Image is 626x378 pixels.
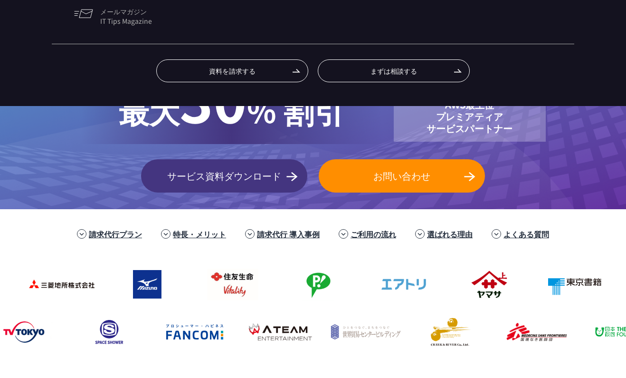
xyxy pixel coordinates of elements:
[24,265,100,303] img: 三菱地所
[71,313,147,351] img: スペースシャワー
[119,88,180,132] span: 最大
[66,4,190,29] a: メールマガジンIT Tips Magazine
[141,169,307,183] span: サービス資料ダウンロード
[537,265,613,303] img: 東京書籍
[499,313,575,351] img: 国境なき医師団
[119,70,344,133] p: % 割引
[242,313,318,351] img: エイチーム
[157,313,233,351] img: ファンコミュニケーションズ
[454,69,462,73] img: 矢印
[318,59,470,82] a: まずは相談する
[451,265,527,303] img: ヤマサ醤油
[503,228,549,240] a: よくある質問
[351,228,396,240] a: ご利用の流れ
[319,169,485,183] span: お問い合わせ
[427,228,473,240] a: 選ばれる理由
[319,159,485,193] a: お問い合わせ
[328,313,404,351] img: 世界貿易センタービルディング
[109,265,185,303] img: ミズノ
[293,69,300,73] img: 矢印
[280,265,356,303] img: フジモトHD
[413,313,489,351] img: クリーク・アンド・リバー
[141,159,307,193] a: サービス資料ダウンロード
[89,228,142,240] a: 請求代行プラン
[156,59,308,82] a: 資料を請求する
[173,228,226,240] a: 特長・メリット
[366,265,442,303] img: エアトリ
[100,4,181,28] span: メールマガジン IT Tips Magazine
[427,98,512,134] p: AWS最上位 プレミアティア サービスパートナー
[195,265,271,303] img: 住友生命保険相互
[257,228,320,240] a: 請求代行 導入事例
